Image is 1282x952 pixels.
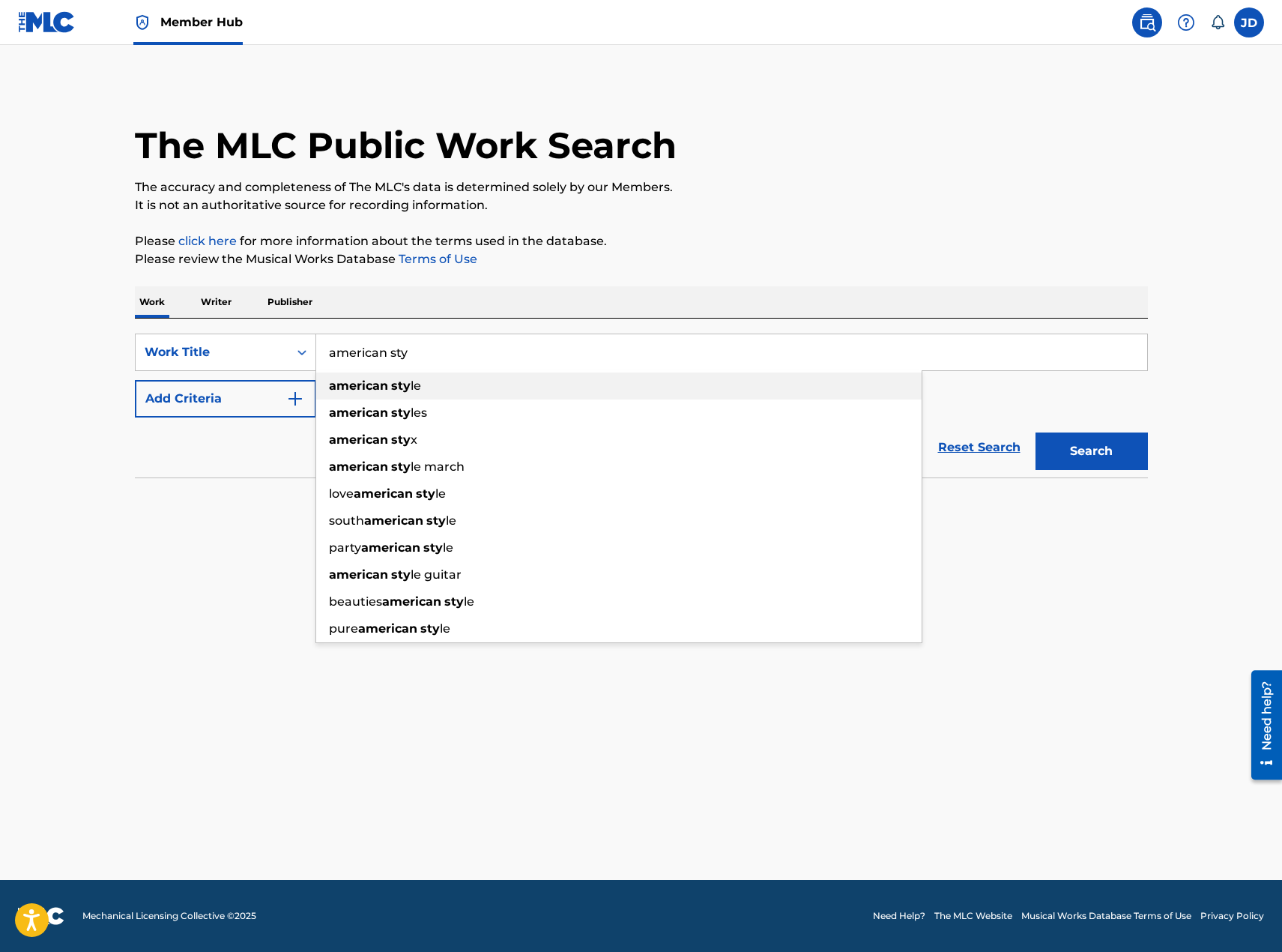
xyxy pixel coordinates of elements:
[329,486,354,501] span: love
[329,567,388,582] strong: american
[444,594,464,609] strong: sty
[934,909,1012,923] a: The MLC Website
[361,540,420,555] strong: american
[1240,665,1282,786] iframe: Resource Center
[1210,15,1225,30] div: Notifications
[423,540,443,555] strong: sty
[135,250,1148,268] p: Please review the Musical Works Database
[411,379,421,393] span: le
[135,196,1148,214] p: It is not an authoritative source for recording information.
[329,460,388,474] strong: american
[440,621,450,636] span: le
[411,433,417,447] span: x
[435,486,446,501] span: le
[364,513,423,528] strong: american
[329,513,364,528] span: south
[18,907,64,925] img: logo
[286,390,304,408] img: 9d2ae6d4665cec9f34b9.svg
[354,486,413,501] strong: american
[1171,7,1201,37] div: Help
[329,379,388,393] strong: american
[391,433,411,447] strong: sty
[329,621,358,636] span: pure
[391,379,411,393] strong: sty
[135,334,1148,477] form: Search Form
[1021,909,1191,923] a: Musical Works Database Terms of Use
[382,594,441,609] strong: american
[1035,433,1148,470] button: Search
[931,431,1028,464] a: Reset Search
[443,540,453,555] span: le
[411,406,427,420] span: les
[135,178,1148,196] p: The accuracy and completeness of The MLC's data is determined solely by our Members.
[873,909,925,923] a: Need Help?
[446,513,456,528] span: le
[426,513,446,528] strong: sty
[1177,13,1195,31] img: help
[82,909,256,923] span: Mechanical Licensing Collective © 2025
[135,380,316,418] button: Add Criteria
[145,343,279,361] div: Work Title
[263,286,317,318] p: Publisher
[1138,13,1156,31] img: search
[391,460,411,474] strong: sty
[329,540,361,555] span: party
[178,234,237,248] a: click here
[133,13,151,31] img: Top Rightsholder
[18,11,76,33] img: MLC Logo
[1132,7,1162,37] a: Public Search
[329,433,388,447] strong: american
[329,406,388,420] strong: american
[135,123,677,168] h1: The MLC Public Work Search
[196,286,236,318] p: Writer
[464,594,474,609] span: le
[420,621,440,636] strong: sty
[135,286,169,318] p: Work
[135,232,1148,250] p: Please for more information about the terms used in the database.
[411,460,465,474] span: le march
[411,567,462,582] span: le guitar
[391,567,411,582] strong: sty
[1200,909,1264,923] a: Privacy Policy
[391,406,411,420] strong: sty
[160,13,243,31] span: Member Hub
[329,594,382,609] span: beauties
[1234,7,1264,37] div: User Menu
[416,486,435,501] strong: sty
[396,252,477,266] a: Terms of Use
[358,621,417,636] strong: american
